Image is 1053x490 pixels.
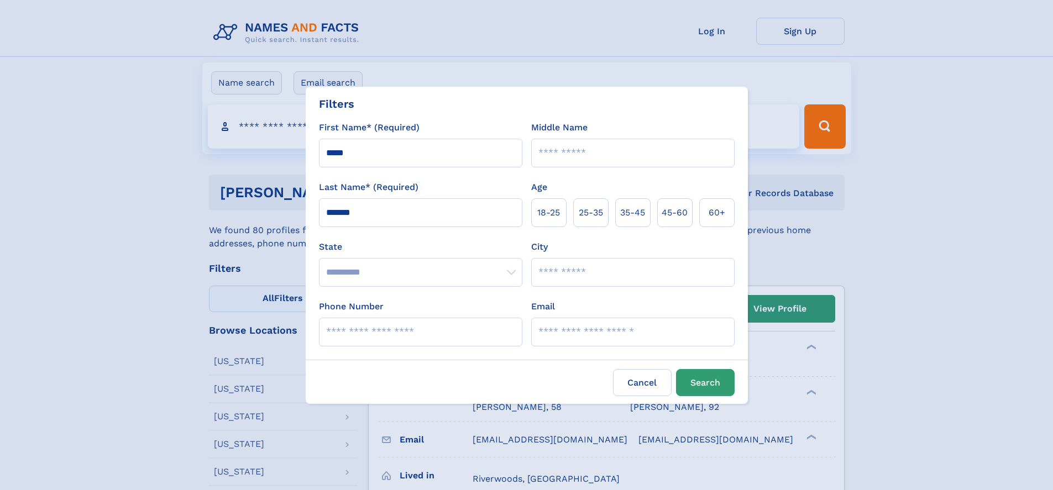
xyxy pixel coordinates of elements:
div: Filters [319,96,354,112]
label: Age [531,181,547,194]
span: 35‑45 [620,206,645,219]
label: Last Name* (Required) [319,181,418,194]
label: Middle Name [531,121,588,134]
label: Phone Number [319,300,384,313]
label: First Name* (Required) [319,121,420,134]
button: Search [676,369,735,396]
span: 45‑60 [662,206,688,219]
span: 60+ [709,206,725,219]
span: 25‑35 [579,206,603,219]
label: State [319,240,522,254]
label: Email [531,300,555,313]
label: Cancel [613,369,672,396]
label: City [531,240,548,254]
span: 18‑25 [537,206,560,219]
